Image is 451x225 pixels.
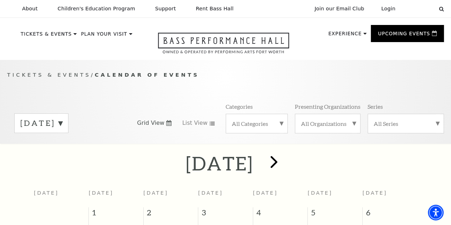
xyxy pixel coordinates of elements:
span: [DATE] [89,190,114,196]
select: Select: [407,5,432,12]
label: All Series [374,120,438,127]
span: [DATE] [198,190,223,196]
span: 1 [89,207,143,221]
span: 4 [253,207,308,221]
button: next [260,150,286,176]
span: Tickets & Events [7,72,91,78]
label: All Organizations [301,120,354,127]
label: [DATE] [20,118,62,129]
p: Categories [226,103,253,110]
span: [DATE] [308,190,333,196]
span: [DATE] [362,190,387,196]
p: About [22,6,37,12]
p: Experience [328,31,362,40]
h2: [DATE] [186,152,253,175]
p: Rent Bass Hall [196,6,234,12]
th: [DATE] [34,186,89,207]
span: Calendar of Events [95,72,199,78]
p: Upcoming Events [378,31,430,40]
p: Children's Education Program [57,6,135,12]
p: Series [368,103,383,110]
span: 5 [308,207,362,221]
p: / [7,71,444,80]
span: 6 [363,207,417,221]
div: Accessibility Menu [428,205,444,220]
p: Support [155,6,176,12]
span: List View [182,119,207,127]
a: Open this option [132,32,315,60]
span: 2 [144,207,198,221]
label: All Categories [232,120,282,127]
span: [DATE] [143,190,168,196]
span: [DATE] [253,190,278,196]
p: Plan Your Visit [81,32,127,40]
p: Presenting Organizations [295,103,360,110]
span: Grid View [137,119,164,127]
p: Tickets & Events [21,32,72,40]
span: 3 [198,207,253,221]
